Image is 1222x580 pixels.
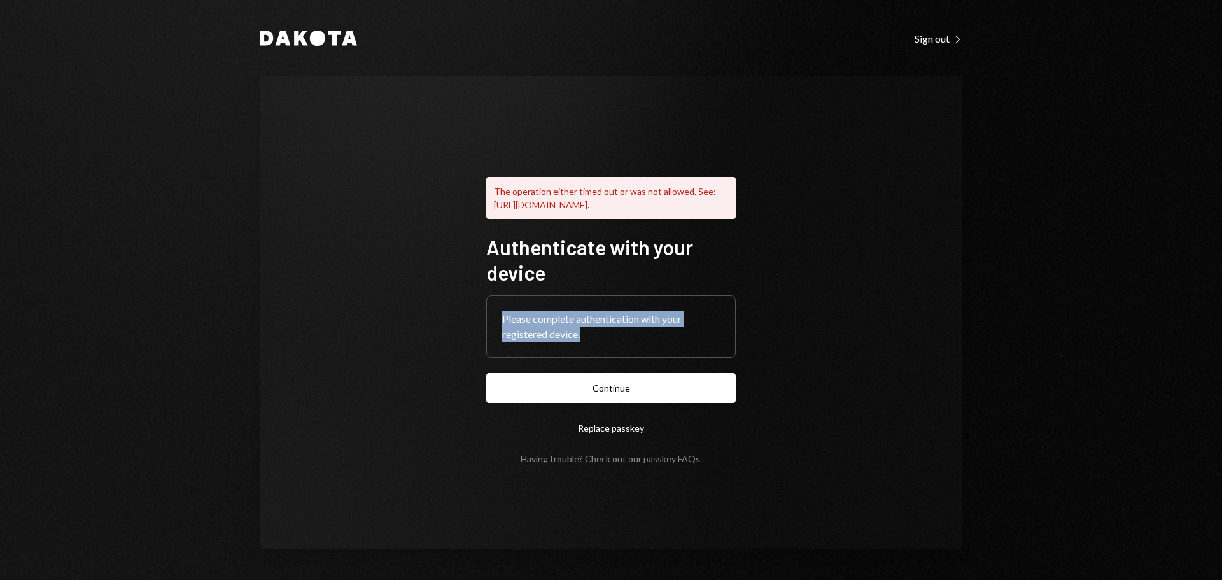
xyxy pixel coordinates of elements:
[486,234,736,285] h1: Authenticate with your device
[521,453,702,464] div: Having trouble? Check out our .
[502,311,720,342] div: Please complete authentication with your registered device.
[643,453,700,465] a: passkey FAQs
[915,31,962,45] a: Sign out
[486,177,736,219] div: The operation either timed out or was not allowed. See: [URL][DOMAIN_NAME].
[915,32,962,45] div: Sign out
[486,373,736,403] button: Continue
[486,413,736,443] button: Replace passkey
